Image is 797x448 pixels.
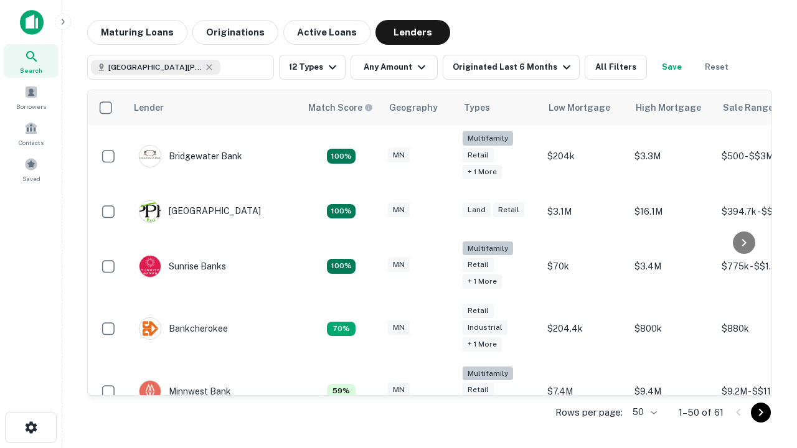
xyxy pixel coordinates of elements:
th: Low Mortgage [541,90,628,125]
div: High Mortgage [636,100,701,115]
div: Low Mortgage [549,100,610,115]
div: Originated Last 6 Months [453,60,574,75]
iframe: Chat Widget [735,309,797,368]
div: Multifamily [463,366,513,381]
td: $3.1M [541,188,628,235]
div: Land [463,203,491,217]
p: Rows per page: [555,405,623,420]
button: Go to next page [751,403,771,422]
div: Matching Properties: 10, hasApolloMatch: undefined [327,204,356,219]
div: MN [388,383,410,397]
td: $204k [541,125,628,188]
th: Capitalize uses an advanced AI algorithm to match your search with the best lender. The match sco... [301,90,382,125]
td: $204.4k [541,297,628,360]
div: Retail [463,148,494,162]
a: Borrowers [4,80,59,114]
td: $9.4M [628,360,715,423]
div: Bankcherokee [139,317,228,340]
td: $3.4M [628,235,715,298]
img: picture [139,381,161,402]
div: Matching Properties: 18, hasApolloMatch: undefined [327,149,356,164]
div: + 1 more [463,165,502,179]
button: Any Amount [351,55,438,80]
button: Originated Last 6 Months [443,55,580,80]
a: Search [4,44,59,78]
span: Saved [22,174,40,184]
div: + 1 more [463,274,502,289]
th: High Mortgage [628,90,715,125]
td: $800k [628,297,715,360]
td: $70k [541,235,628,298]
div: Minnwest Bank [139,380,231,403]
div: Sunrise Banks [139,255,226,278]
td: $16.1M [628,188,715,235]
div: Retail [463,383,494,397]
span: [GEOGRAPHIC_DATA][PERSON_NAME], [GEOGRAPHIC_DATA], [GEOGRAPHIC_DATA] [108,62,202,73]
div: Geography [389,100,438,115]
div: Sale Range [723,100,773,115]
th: Lender [126,90,301,125]
div: MN [388,148,410,162]
button: Maturing Loans [87,20,187,45]
button: Save your search to get updates of matches that match your search criteria. [652,55,692,80]
div: Matching Properties: 15, hasApolloMatch: undefined [327,259,356,274]
div: Multifamily [463,241,513,256]
img: picture [139,318,161,339]
div: Matching Properties: 7, hasApolloMatch: undefined [327,322,356,337]
div: Retail [493,203,524,217]
div: Lender [134,100,164,115]
div: Types [464,100,490,115]
td: $3.3M [628,125,715,188]
div: Capitalize uses an advanced AI algorithm to match your search with the best lender. The match sco... [308,101,373,114]
span: Borrowers [16,101,46,111]
button: Lenders [375,20,450,45]
img: picture [139,146,161,167]
div: Industrial [463,320,507,335]
button: 12 Types [279,55,346,80]
h6: Match Score [308,101,370,114]
div: Retail [463,258,494,272]
div: MN [388,203,410,217]
div: Bridgewater Bank [139,145,242,167]
button: Active Loans [283,20,370,45]
div: Matching Properties: 6, hasApolloMatch: undefined [327,384,356,399]
button: Reset [697,55,737,80]
div: 50 [628,403,659,421]
td: $7.4M [541,360,628,423]
img: capitalize-icon.png [20,10,44,35]
span: Contacts [19,138,44,147]
a: Saved [4,152,59,186]
a: Contacts [4,116,59,150]
img: picture [139,201,161,222]
button: Originations [192,20,278,45]
div: [GEOGRAPHIC_DATA] [139,200,261,223]
th: Types [456,90,541,125]
button: All Filters [585,55,647,80]
div: Retail [463,304,494,318]
div: MN [388,258,410,272]
th: Geography [382,90,456,125]
div: MN [388,320,410,335]
span: Search [20,65,42,75]
div: Multifamily [463,131,513,146]
img: picture [139,256,161,277]
p: 1–50 of 61 [679,405,724,420]
div: + 1 more [463,337,502,352]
